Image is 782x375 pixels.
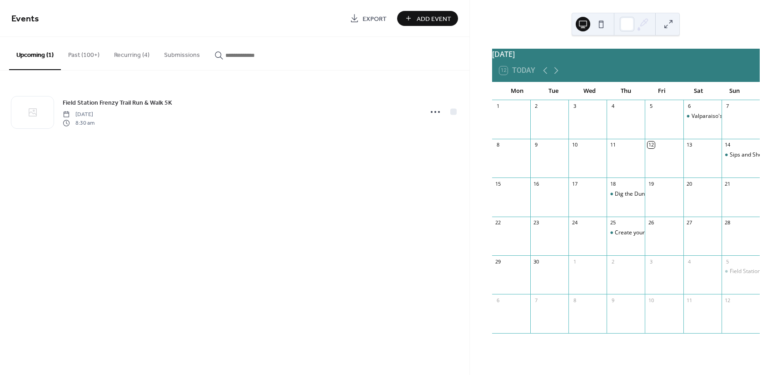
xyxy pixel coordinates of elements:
[495,103,502,110] div: 1
[648,103,654,110] div: 5
[615,229,716,237] div: Create your own beach wave wine glass
[724,103,731,110] div: 7
[648,219,654,226] div: 26
[495,142,502,148] div: 8
[724,180,731,187] div: 21
[724,219,731,226] div: 28
[571,142,578,148] div: 10
[686,103,693,110] div: 6
[571,103,578,110] div: 3
[716,82,752,100] div: Sun
[644,82,680,100] div: Fri
[686,297,693,304] div: 11
[609,142,616,148] div: 11
[615,190,708,198] div: Dig the Dunes Beer Run - September
[686,180,693,187] div: 20
[724,142,731,148] div: 14
[609,297,616,304] div: 9
[680,82,717,100] div: Sat
[571,258,578,265] div: 1
[63,98,172,108] span: Field Station Frenzy Trail Run & Walk 5K
[571,219,578,226] div: 24
[724,297,731,304] div: 12
[533,142,540,148] div: 9
[686,219,693,226] div: 27
[609,103,616,110] div: 4
[363,14,387,24] span: Export
[648,297,654,304] div: 10
[686,258,693,265] div: 4
[417,14,451,24] span: Add Event
[533,180,540,187] div: 16
[722,268,760,275] div: Field Station Frenzy Trail Run & Walk 5K
[607,229,645,237] div: Create your own beach wave wine glass
[533,258,540,265] div: 30
[495,258,502,265] div: 29
[63,119,95,127] span: 8:30 am
[157,37,207,69] button: Submissions
[571,180,578,187] div: 17
[533,103,540,110] div: 2
[533,219,540,226] div: 23
[11,10,39,28] span: Events
[533,297,540,304] div: 7
[63,111,95,119] span: [DATE]
[686,142,693,148] div: 13
[571,297,578,304] div: 8
[648,142,654,148] div: 12
[492,49,760,60] div: [DATE]
[648,180,654,187] div: 19
[607,190,645,198] div: Dig the Dunes Beer Run - September
[397,11,458,26] button: Add Event
[683,112,722,120] div: Valparaiso's 46th Annual Popcorn Fest
[608,82,644,100] div: Thu
[9,37,61,70] button: Upcoming (1)
[609,258,616,265] div: 2
[495,297,502,304] div: 6
[343,11,393,26] a: Export
[609,219,616,226] div: 25
[61,37,107,69] button: Past (100+)
[724,258,731,265] div: 5
[107,37,157,69] button: Recurring (4)
[609,180,616,187] div: 18
[572,82,608,100] div: Wed
[722,151,760,159] div: Sips and Shopping in SW Michigan - Bus Trip
[63,97,172,108] a: Field Station Frenzy Trail Run & Walk 5K
[648,258,654,265] div: 3
[495,219,502,226] div: 22
[535,82,572,100] div: Tue
[499,82,536,100] div: Mon
[495,180,502,187] div: 15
